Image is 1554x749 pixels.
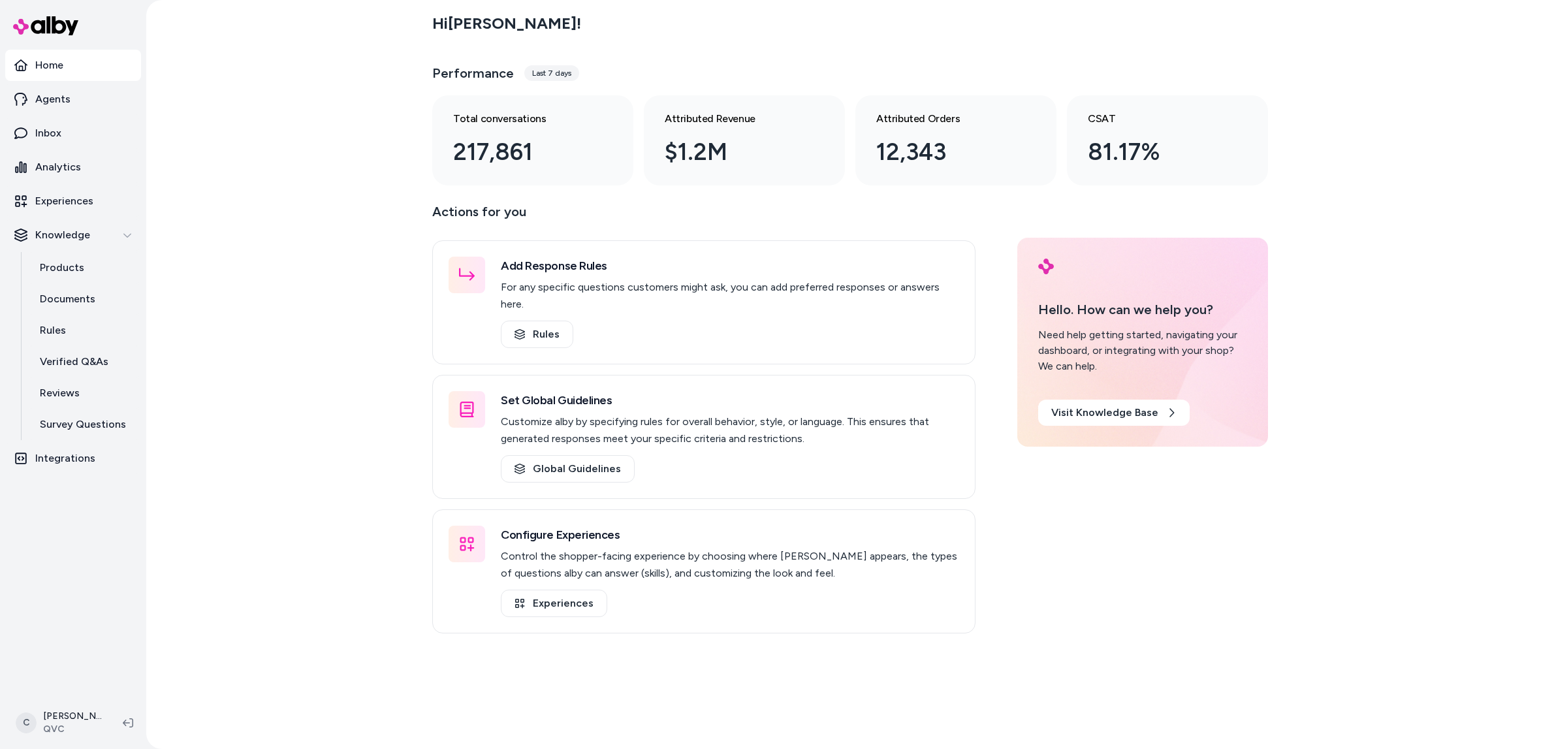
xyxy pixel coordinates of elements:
div: 12,343 [876,135,1015,170]
div: $1.2M [665,135,803,170]
img: alby Logo [1038,259,1054,274]
button: C[PERSON_NAME]QVC [8,702,112,744]
h3: Set Global Guidelines [501,391,959,409]
h3: CSAT [1088,111,1226,127]
div: Need help getting started, navigating your dashboard, or integrating with your shop? We can help. [1038,327,1247,374]
p: Survey Questions [40,417,126,432]
a: Analytics [5,151,141,183]
h2: Hi [PERSON_NAME] ! [432,14,581,33]
p: Agents [35,91,71,107]
a: Rules [27,315,141,346]
p: Knowledge [35,227,90,243]
a: Agents [5,84,141,115]
p: Products [40,260,84,276]
img: alby Logo [13,16,78,35]
a: Visit Knowledge Base [1038,400,1190,426]
a: Integrations [5,443,141,474]
h3: Attributed Revenue [665,111,803,127]
p: Actions for you [432,201,975,232]
span: C [16,712,37,733]
a: Survey Questions [27,409,141,440]
a: Rules [501,321,573,348]
p: Rules [40,323,66,338]
span: QVC [43,723,102,736]
a: Experiences [501,590,607,617]
p: Analytics [35,159,81,175]
p: Reviews [40,385,80,401]
h3: Configure Experiences [501,526,959,544]
a: Global Guidelines [501,455,635,483]
a: CSAT 81.17% [1067,95,1268,185]
p: Home [35,57,63,73]
a: Home [5,50,141,81]
p: Customize alby by specifying rules for overall behavior, style, or language. This ensures that ge... [501,413,959,447]
h3: Performance [432,64,514,82]
p: Integrations [35,451,95,466]
a: Attributed Revenue $1.2M [644,95,845,185]
button: Knowledge [5,219,141,251]
a: Attributed Orders 12,343 [855,95,1056,185]
p: Control the shopper-facing experience by choosing where [PERSON_NAME] appears, the types of quest... [501,548,959,582]
a: Total conversations 217,861 [432,95,633,185]
a: Inbox [5,118,141,149]
div: 217,861 [453,135,592,170]
h3: Attributed Orders [876,111,1015,127]
a: Experiences [5,185,141,217]
p: For any specific questions customers might ask, you can add preferred responses or answers here. [501,279,959,313]
p: Verified Q&As [40,354,108,370]
p: Documents [40,291,95,307]
p: Inbox [35,125,61,141]
h3: Add Response Rules [501,257,959,275]
p: [PERSON_NAME] [43,710,102,723]
h3: Total conversations [453,111,592,127]
div: 81.17% [1088,135,1226,170]
a: Reviews [27,377,141,409]
p: Hello. How can we help you? [1038,300,1247,319]
div: Last 7 days [524,65,579,81]
a: Documents [27,283,141,315]
p: Experiences [35,193,93,209]
a: Products [27,252,141,283]
a: Verified Q&As [27,346,141,377]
